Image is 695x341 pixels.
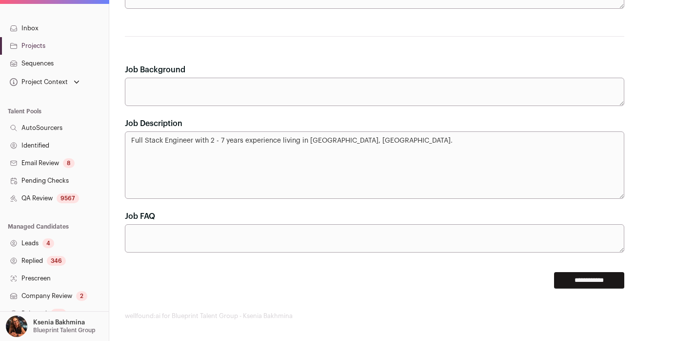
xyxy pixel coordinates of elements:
button: Open dropdown [4,316,98,337]
div: Project Context [8,78,68,86]
label: Job FAQ [125,211,155,222]
label: Job Description [125,118,182,129]
div: 46 [51,309,66,319]
img: 13968079-medium_jpg [6,316,27,337]
textarea: Full Stack Engineer with 2 - 7 years experience living in [GEOGRAPHIC_DATA], [GEOGRAPHIC_DATA]. [125,131,624,199]
div: 4 [42,238,54,248]
div: 2 [76,291,87,301]
footer: wellfound:ai for Blueprint Talent Group - Ksenia Bakhmina [125,312,679,320]
label: Job Background [125,64,185,76]
p: Blueprint Talent Group [33,326,96,334]
div: 9567 [57,193,79,203]
p: Ksenia Bakhmina [33,319,85,326]
div: 8 [63,158,75,168]
button: Open dropdown [8,75,81,89]
div: 346 [47,256,66,266]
